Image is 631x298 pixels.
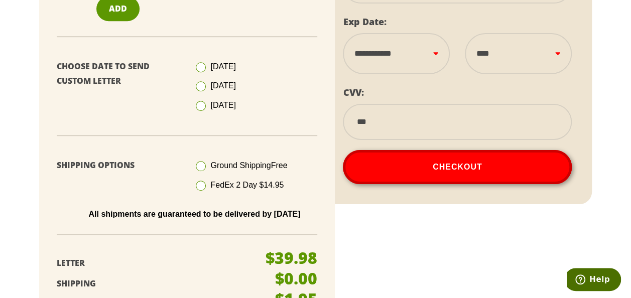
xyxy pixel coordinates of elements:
p: Shipping [57,276,272,291]
p: $0.00 [275,270,317,286]
span: [DATE] [210,81,235,90]
span: [DATE] [210,62,235,71]
span: Add [109,3,127,14]
label: Exp Date: [343,16,386,28]
span: Free [271,161,288,170]
p: Choose Date To Send Custom Letter [57,59,180,88]
label: CVV: [343,86,363,98]
span: FedEx 2 Day $14.95 [210,181,284,189]
span: [DATE] [210,101,235,109]
p: All shipments are guaranteed to be delivered by [DATE] [64,210,325,219]
p: Shipping Options [57,158,180,173]
p: Letter [57,256,272,270]
iframe: Opens a widget where you can find more information [567,268,621,293]
button: Checkout [343,150,572,184]
p: $39.98 [266,250,317,266]
span: Ground Shipping [210,161,287,170]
